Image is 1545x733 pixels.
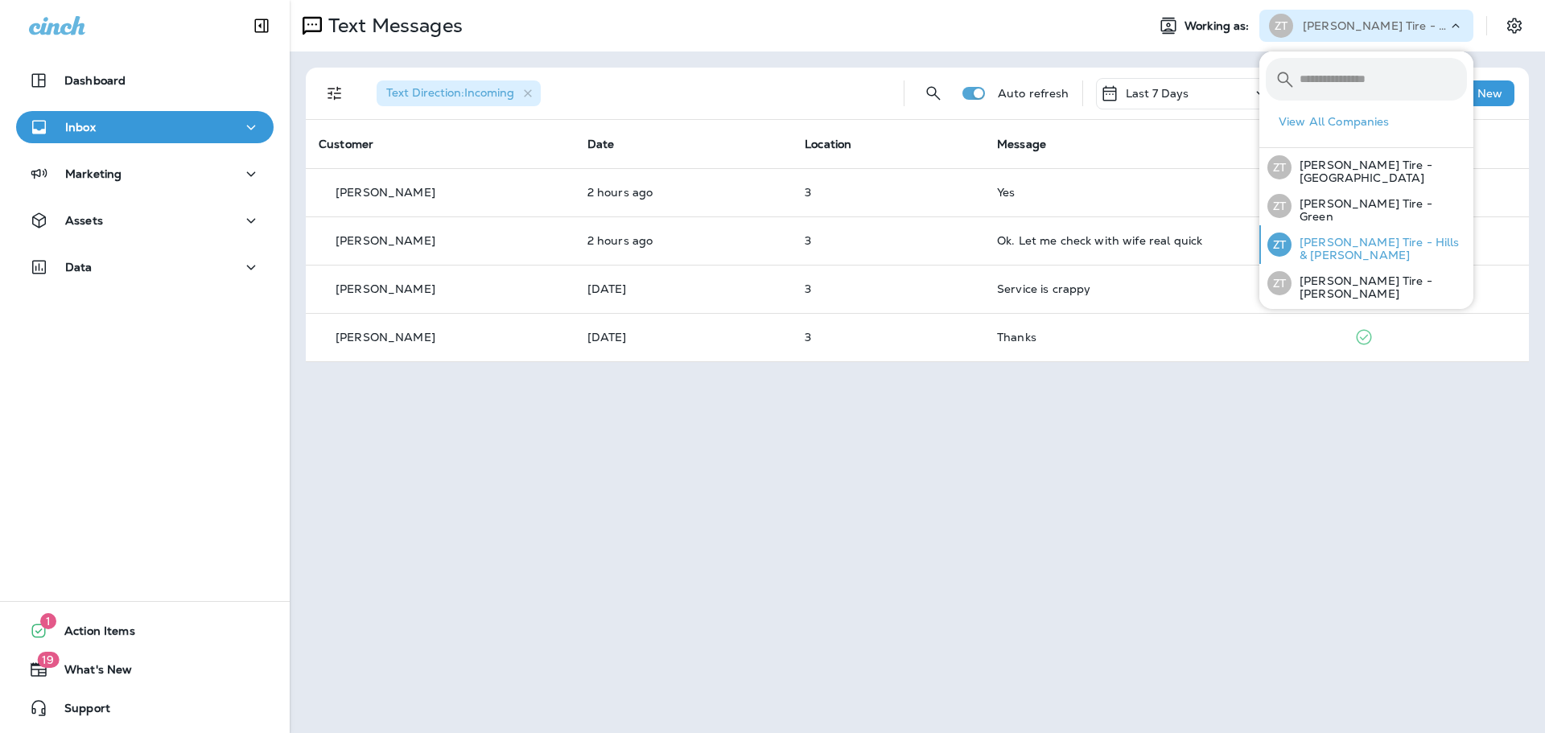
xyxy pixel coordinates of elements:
div: Text Direction:Incoming [377,80,541,106]
button: Filters [319,77,351,109]
p: [PERSON_NAME] Tire - [GEOGRAPHIC_DATA] [1303,19,1448,32]
p: New [1477,87,1502,100]
p: Text Messages [322,14,463,38]
p: Marketing [65,167,122,180]
span: Message [997,137,1046,151]
button: Search Messages [917,77,950,109]
button: Marketing [16,158,274,190]
button: Settings [1500,11,1529,40]
p: [PERSON_NAME] [336,282,435,295]
span: Text Direction : Incoming [386,85,514,100]
div: Thanks [997,331,1329,344]
div: Ok. Let me check with wife real quick [997,234,1329,247]
span: 1 [40,613,56,629]
button: 1Action Items [16,615,274,647]
button: Data [16,251,274,283]
p: Data [65,261,93,274]
button: ZT[PERSON_NAME] Tire - Hills & [PERSON_NAME] [1259,225,1473,264]
div: ZT [1267,194,1292,218]
span: Action Items [48,624,135,644]
div: ZT [1267,155,1292,179]
p: Aug 9, 2025 11:21 AM [587,282,779,295]
span: 3 [805,282,811,296]
p: Last 7 Days [1126,87,1189,100]
p: [PERSON_NAME] [336,234,435,247]
p: Dashboard [64,74,126,87]
span: Working as: [1184,19,1253,33]
span: 3 [805,330,811,344]
span: Support [48,702,110,721]
div: ZT [1269,14,1293,38]
p: Assets [65,214,103,227]
span: 19 [37,652,59,668]
p: Aug 15, 2025 12:46 PM [587,186,779,199]
button: Dashboard [16,64,274,97]
button: Assets [16,204,274,237]
button: 19What's New [16,653,274,686]
p: Aug 15, 2025 12:34 PM [587,234,779,247]
span: 3 [805,185,811,200]
button: ZT[PERSON_NAME] Tire - Green [1259,187,1473,225]
div: ZT [1267,271,1292,295]
p: Inbox [65,121,96,134]
span: What's New [48,663,132,682]
span: 3 [805,233,811,248]
div: ZT [1267,233,1292,257]
button: ZT[PERSON_NAME] Tire - [GEOGRAPHIC_DATA] [1259,148,1473,187]
button: Support [16,692,274,724]
div: Service is crappy [997,282,1329,295]
button: Collapse Sidebar [239,10,284,42]
p: [PERSON_NAME] Tire - Hills & [PERSON_NAME] [1292,236,1467,261]
button: View All Companies [1272,109,1473,134]
p: [PERSON_NAME] Tire - [PERSON_NAME] [1292,274,1467,300]
p: [PERSON_NAME] [336,331,435,344]
p: [PERSON_NAME] Tire - [GEOGRAPHIC_DATA] [1292,159,1467,184]
span: Customer [319,137,373,151]
button: Inbox [16,111,274,143]
p: Auto refresh [998,87,1069,100]
div: Yes [997,186,1329,199]
span: Location [805,137,851,151]
p: Aug 8, 2025 11:32 AM [587,331,779,344]
span: Date [587,137,615,151]
p: [PERSON_NAME] Tire - Green [1292,197,1467,223]
button: ZT[PERSON_NAME] Tire - [PERSON_NAME] [1259,264,1473,303]
p: [PERSON_NAME] [336,186,435,199]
